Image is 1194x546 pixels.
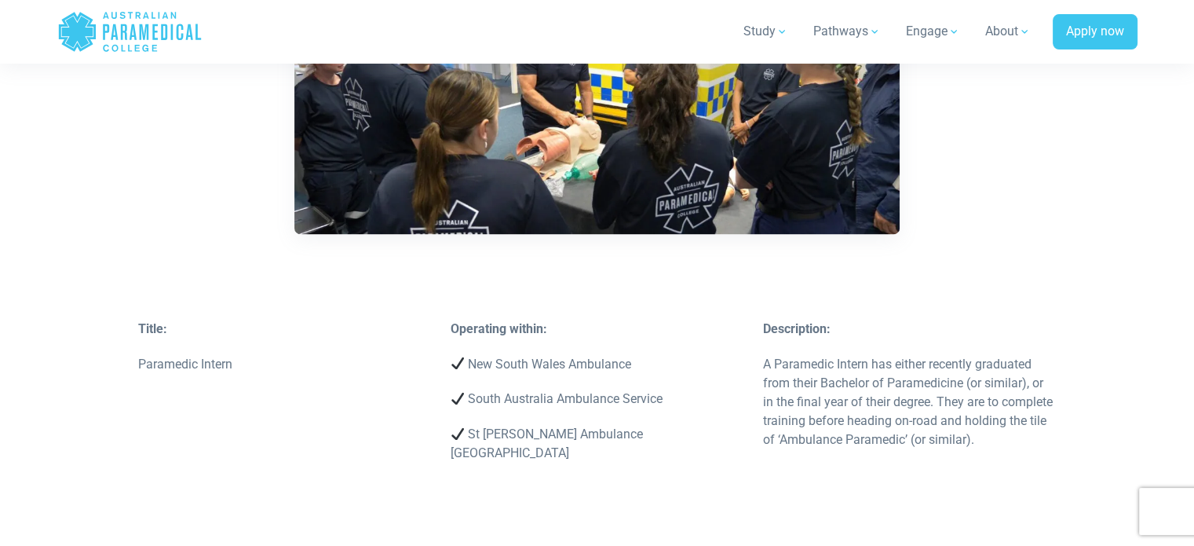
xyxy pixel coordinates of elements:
[734,9,798,53] a: Study
[451,355,744,374] p: New South Wales Ambulance
[762,321,830,336] strong: Description:
[1053,14,1137,50] a: Apply now
[896,9,969,53] a: Engage
[762,355,1056,449] p: A Paramedic Intern has either recently graduated from their Bachelor of Paramedicine (or similar)...
[138,321,167,336] strong: Title:
[138,355,432,374] p: Paramedic Intern
[451,321,547,336] strong: Operating within:
[451,425,744,463] p: St [PERSON_NAME] Ambulance [GEOGRAPHIC_DATA]
[976,9,1040,53] a: About
[451,357,464,369] img: ✔
[451,392,464,405] img: ✔
[804,9,890,53] a: Pathways
[57,6,203,57] a: Australian Paramedical College
[451,390,744,409] p: South Australia Ambulance Service
[451,427,464,440] img: ✔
